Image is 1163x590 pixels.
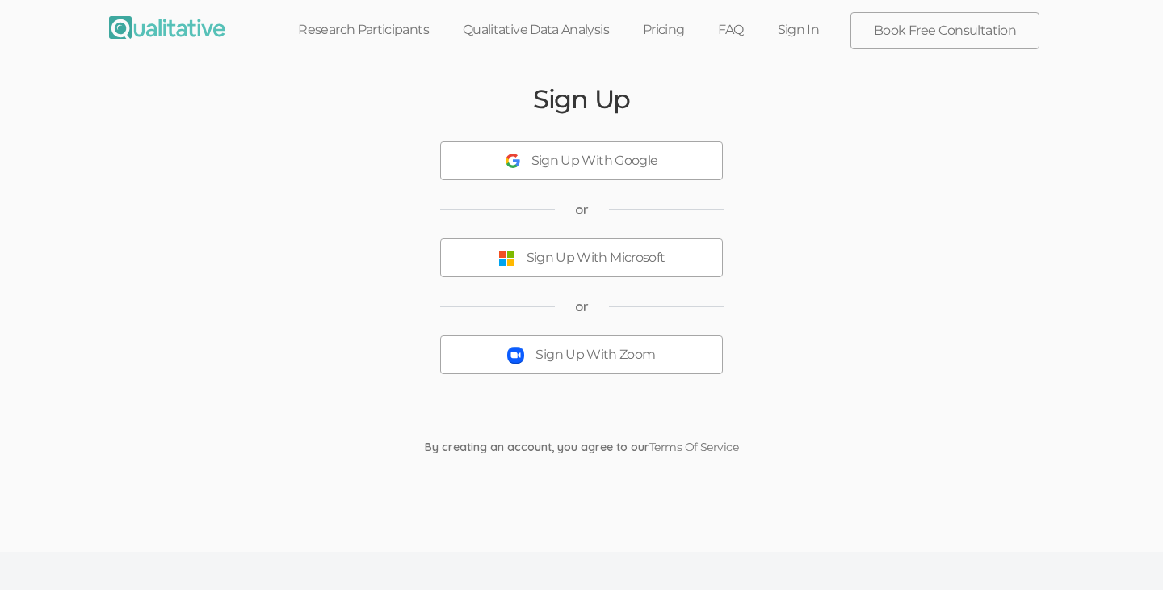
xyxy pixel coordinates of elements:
[440,141,723,180] button: Sign Up With Google
[575,297,589,316] span: or
[533,85,630,113] h2: Sign Up
[626,12,702,48] a: Pricing
[507,347,524,364] img: Sign Up With Zoom
[531,152,658,171] div: Sign Up With Google
[761,12,837,48] a: Sign In
[109,16,225,39] img: Qualitative
[649,440,738,454] a: Terms Of Service
[506,154,520,168] img: Sign Up With Google
[440,335,723,374] button: Sign Up With Zoom
[446,12,626,48] a: Qualitative Data Analysis
[498,250,515,267] img: Sign Up With Microsoft
[575,200,589,219] span: or
[281,12,446,48] a: Research Participants
[440,238,723,277] button: Sign Up With Microsoft
[535,346,655,365] div: Sign Up With Zoom
[851,13,1039,48] a: Book Free Consultation
[527,249,665,268] div: Sign Up With Microsoft
[701,12,760,48] a: FAQ
[413,439,750,455] div: By creating an account, you agree to our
